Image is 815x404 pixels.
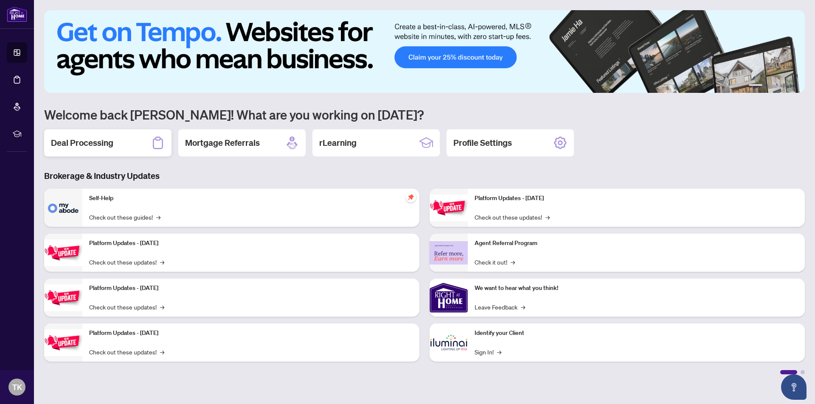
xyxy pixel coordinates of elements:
[430,195,468,221] img: Platform Updates - June 23, 2025
[160,257,164,267] span: →
[44,170,805,182] h3: Brokerage & Industry Updates
[160,302,164,312] span: →
[475,302,525,312] a: Leave Feedback→
[475,257,515,267] a: Check it out!→
[781,374,807,400] button: Open asap
[475,329,798,338] p: Identify your Client
[89,302,164,312] a: Check out these updates!→
[156,212,160,222] span: →
[545,212,550,222] span: →
[89,194,413,203] p: Self-Help
[453,137,512,149] h2: Profile Settings
[44,189,82,227] img: Self-Help
[786,84,790,88] button: 5
[89,329,413,338] p: Platform Updates - [DATE]
[51,137,113,149] h2: Deal Processing
[44,10,805,93] img: Slide 0
[319,137,357,149] h2: rLearning
[44,106,805,123] h1: Welcome back [PERSON_NAME]! What are you working on [DATE]?
[44,329,82,356] img: Platform Updates - July 8, 2025
[430,279,468,317] img: We want to hear what you think!
[44,240,82,266] img: Platform Updates - September 16, 2025
[749,84,762,88] button: 1
[793,84,796,88] button: 6
[185,137,260,149] h2: Mortgage Referrals
[406,192,416,202] span: pushpin
[7,6,27,22] img: logo
[497,347,501,357] span: →
[12,381,22,393] span: TK
[475,212,550,222] a: Check out these updates!→
[89,347,164,357] a: Check out these updates!→
[475,347,501,357] a: Sign In!→
[475,284,798,293] p: We want to hear what you think!
[511,257,515,267] span: →
[475,194,798,203] p: Platform Updates - [DATE]
[766,84,769,88] button: 2
[89,284,413,293] p: Platform Updates - [DATE]
[779,84,783,88] button: 4
[521,302,525,312] span: →
[89,212,160,222] a: Check out these guides!→
[430,323,468,362] img: Identify your Client
[773,84,776,88] button: 3
[430,241,468,265] img: Agent Referral Program
[89,239,413,248] p: Platform Updates - [DATE]
[44,284,82,311] img: Platform Updates - July 21, 2025
[89,257,164,267] a: Check out these updates!→
[475,239,798,248] p: Agent Referral Program
[160,347,164,357] span: →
